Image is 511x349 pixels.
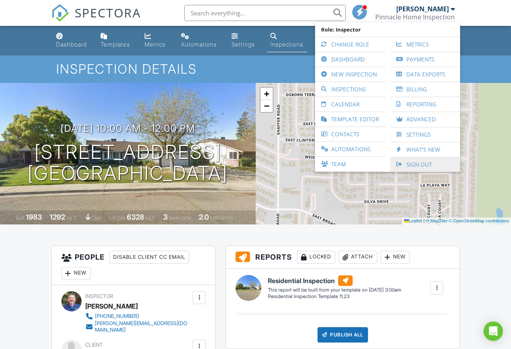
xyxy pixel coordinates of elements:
div: 1983 [26,213,42,221]
div: Inspections [270,41,303,48]
div: Dashboard [56,41,87,48]
a: Text Queue [314,29,354,52]
div: Automations [181,41,217,48]
div: Publish All [318,327,368,343]
a: Settings [228,29,261,52]
h3: Reports [226,246,459,269]
a: Metrics [394,37,456,52]
a: Leaflet [404,218,422,223]
a: What's New [394,142,456,157]
div: New [61,267,91,280]
div: Metrics [145,41,166,48]
h3: [DATE] 10:00 am - 12:00 pm [61,123,195,134]
div: [PHONE_NUMBER] [95,313,139,319]
a: SPECTORA [51,11,141,28]
a: Data Exports [394,67,456,82]
div: Attach [339,251,377,264]
a: Calendar [319,97,381,112]
span: slab [92,215,101,221]
div: New [381,251,410,264]
span: Role: Inspector [319,22,456,37]
a: Metrics [141,29,172,52]
span: | [423,218,425,223]
div: Templates [101,41,130,48]
a: Team [319,157,381,171]
a: Inspections [319,82,381,97]
div: 2.0 [199,213,209,221]
input: Search everything... [184,5,346,21]
div: Settings [231,41,255,48]
span: bedrooms [169,215,191,221]
div: [PERSON_NAME] [396,5,449,13]
a: [PHONE_NUMBER] [85,312,191,320]
a: Settings [394,127,456,142]
a: Zoom in [261,88,273,100]
a: [PERSON_NAME][EMAIL_ADDRESS][DOMAIN_NAME] [85,320,191,333]
a: Sign Out [394,157,456,172]
span: Client [85,342,103,348]
h1: [STREET_ADDRESS] [GEOGRAPHIC_DATA] [27,142,228,184]
span: sq. ft. [66,215,78,221]
h3: People [52,246,216,285]
a: Zoom out [261,100,273,112]
span: sq.ft. [145,215,156,221]
div: 6328 [127,213,144,221]
a: Billing [394,82,456,97]
span: Lot Size [109,215,126,221]
div: [PERSON_NAME] [85,300,138,312]
span: − [264,101,269,111]
span: SPECTORA [75,4,141,21]
span: Inspector [85,293,113,299]
a: © MapTiler [426,218,448,223]
a: Change Role [319,37,381,52]
a: Reporting [394,97,456,112]
a: Templates [97,29,135,52]
div: Disable Client CC Email [109,251,189,264]
a: Automations [319,142,381,157]
a: Payments [394,52,456,67]
a: Inspections [267,29,307,52]
a: Advanced [394,112,456,127]
div: [PERSON_NAME][EMAIL_ADDRESS][DOMAIN_NAME] [95,320,191,333]
div: 1292 [50,213,65,221]
img: The Best Home Inspection Software - Spectora [51,4,69,22]
a: Contacts [319,127,381,142]
div: Residential Inspection Template 11.23 [268,293,401,300]
h6: Residential Inspection [268,275,401,286]
a: Automations (Basic) [178,29,222,52]
a: Dashboard [319,52,381,67]
div: Pinnacle Home Inspection [375,13,455,21]
span: Built [16,215,25,221]
a: Dashboard [53,29,91,52]
a: © OpenStreetMap contributors [449,218,509,223]
h1: Inspection Details [56,62,454,76]
a: Template Editor [319,112,381,127]
span: bathrooms [210,215,233,221]
div: 3 [163,213,168,221]
div: This report will be built from your template on [DATE] 3:00am [268,287,401,293]
div: Open Intercom Messenger [484,322,503,341]
a: New Inspection [319,67,381,82]
div: Locked [297,251,335,264]
span: + [264,89,269,99]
